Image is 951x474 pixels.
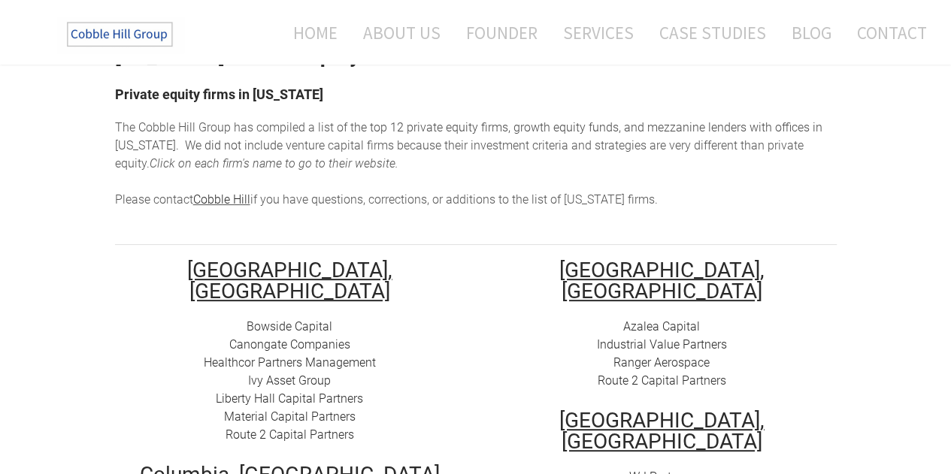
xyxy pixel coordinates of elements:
[559,408,765,454] u: [GEOGRAPHIC_DATA], [GEOGRAPHIC_DATA]
[613,355,710,370] a: Ranger Aerospace
[598,373,726,388] a: Route 2 Capital Partners
[352,13,452,53] a: About Us
[150,156,398,171] em: Click on each firm's name to go to their website. ​
[623,319,700,334] a: Azalea Capital
[115,138,804,171] span: enture capital firms because their investment criteria and strategies are very different than pri...
[57,16,185,53] img: The Cobble Hill Group LLC
[115,192,658,207] span: Please contact if you have questions, corrections, or additions to the list of [US_STATE] firms.
[193,192,250,207] a: Cobble Hill
[247,319,332,334] a: Bowside Capital
[115,119,837,209] div: he top 12 private equity firms, growth equity funds, and mezzanine lenders with offices in [US_ST...
[115,86,323,102] font: Private equity firms in [US_STATE]
[559,258,765,303] u: [GEOGRAPHIC_DATA], [GEOGRAPHIC_DATA]
[115,120,354,134] span: The Cobble Hill Group has compiled a list of t
[226,427,354,442] a: Route 2 Capital Partners
[597,337,727,352] a: Industrial Value Partners
[648,13,777,53] a: Case Studies
[552,13,645,53] a: Services
[204,355,376,370] a: Healthcor Partners Management
[187,258,392,303] u: [GEOGRAPHIC_DATA], [GEOGRAPHIC_DATA]
[455,13,549,53] a: Founder
[271,13,349,53] a: Home
[216,391,363,406] a: Liberty Hall Capital Partners
[780,13,843,53] a: Blog
[248,373,331,388] a: Ivy Asset Group
[846,13,927,53] a: Contact
[229,337,350,352] a: Canongate Companies
[224,409,356,424] a: Material Capital Partners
